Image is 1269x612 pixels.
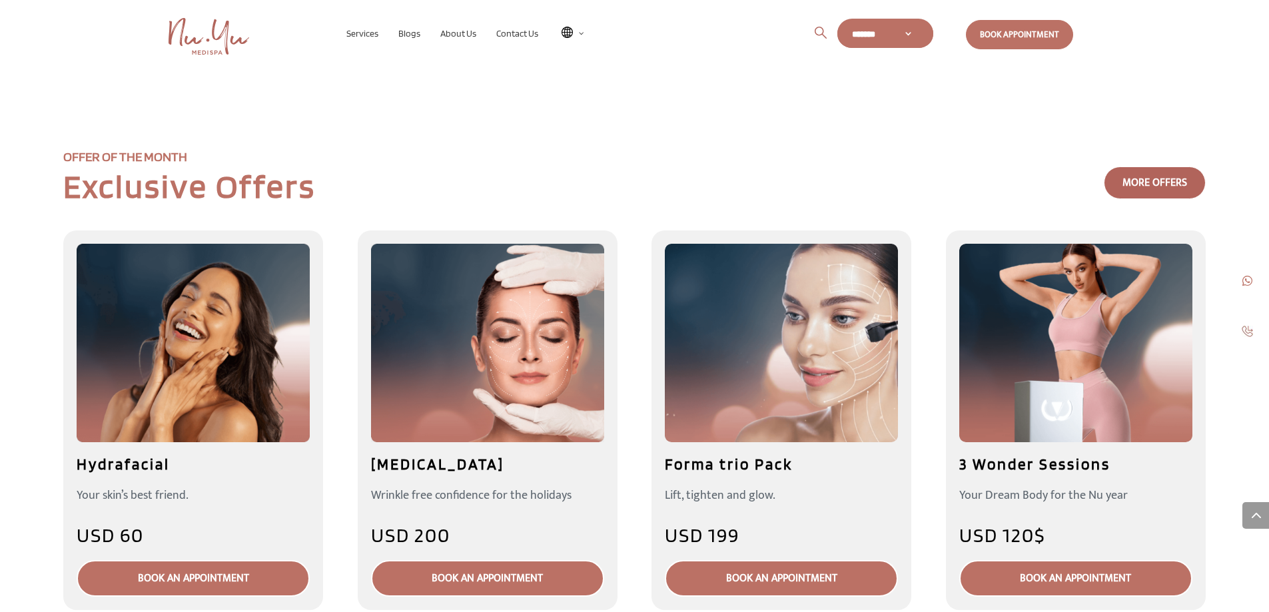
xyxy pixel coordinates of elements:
[371,523,604,553] h2: USD 200
[1104,166,1206,199] a: MORE OFFERS
[959,487,1192,505] p: Your Dream Body for the Nu year
[665,244,898,442] img: Forma trio Pack
[388,29,430,38] a: Blogs
[77,456,310,481] h2: Hydrafacial
[665,560,898,597] a: book an appointment
[959,523,1192,553] h2: USD 120$
[63,166,603,212] h2: Exclusive Offers
[486,29,548,38] a: Contact Us
[346,28,378,39] span: Services
[966,20,1073,49] a: Book Appointment
[959,560,1192,597] a: book an appointment
[1242,326,1253,337] img: call-1.jpg
[371,560,604,597] a: book an appointment
[77,523,310,553] h2: USD 60
[63,148,603,166] p: OFFER OF THE MONTH
[440,28,476,39] span: About Us
[371,487,604,505] p: Wrinkle free confidence for the holidays
[169,18,249,55] img: Nu Yu Medispa Home
[77,487,310,505] p: Your skin’s best friend.
[496,28,538,39] span: Contact Us
[77,244,310,442] img: 1200x628-(8)
[665,456,898,481] h2: Forma trio Pack
[959,244,1192,442] img: 3 Wonder Sessions
[959,456,1192,481] h2: 3 Wonder Sessions
[77,560,310,597] a: book an appointment
[371,456,604,481] h2: [MEDICAL_DATA]
[665,523,898,553] h2: USD 199
[665,487,898,505] p: Lift, tighten and glow.
[398,28,420,39] span: Blogs
[169,18,252,55] a: Nu Yu MediSpa
[371,244,604,442] img: 1200x628-(9)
